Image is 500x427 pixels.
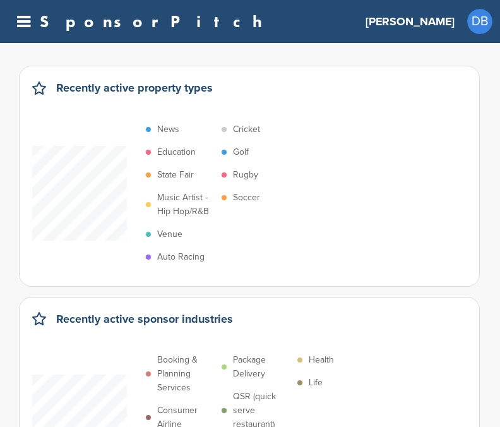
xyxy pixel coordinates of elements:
[467,9,492,34] a: DB
[157,227,182,241] p: Venue
[157,353,215,395] p: Booking & Planning Services
[56,310,233,328] h2: Recently active sponsor industries
[157,250,205,264] p: Auto Racing
[366,13,455,30] h3: [PERSON_NAME]
[157,191,215,219] p: Music Artist - Hip Hop/R&B
[233,123,260,136] p: Cricket
[157,168,194,182] p: State Fair
[56,79,213,97] h2: Recently active property types
[233,353,291,381] p: Package Delivery
[366,8,455,35] a: [PERSON_NAME]
[233,168,258,182] p: Rugby
[157,145,196,159] p: Education
[233,191,260,205] p: Soccer
[309,353,334,367] p: Health
[233,145,249,159] p: Golf
[157,123,179,136] p: News
[309,376,323,390] p: Life
[40,13,270,30] a: SponsorPitch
